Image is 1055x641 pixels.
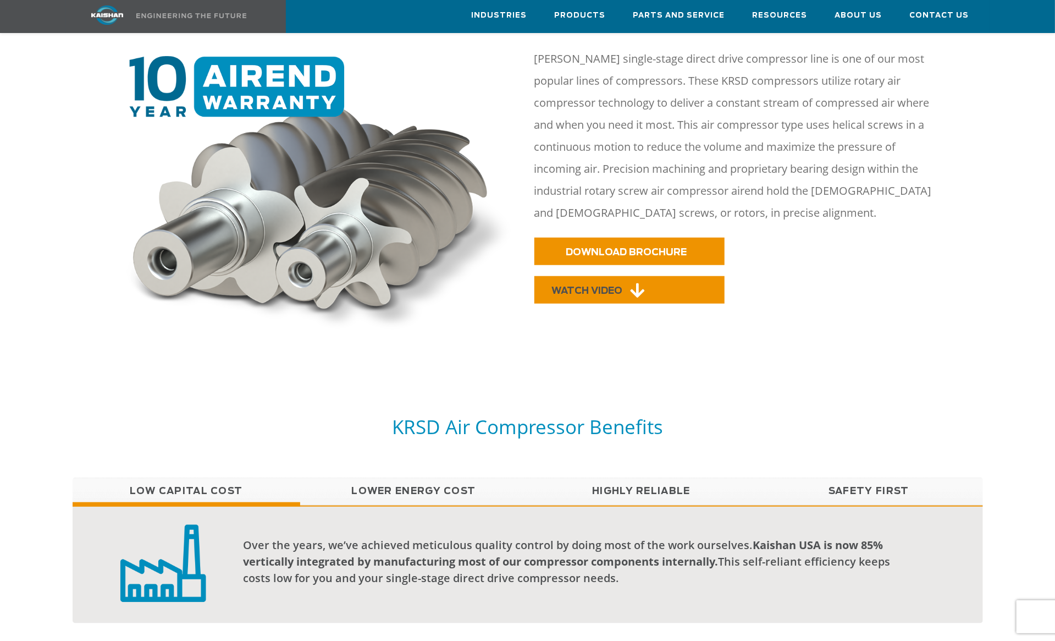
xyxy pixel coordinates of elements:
[73,506,983,623] div: Low Capital Cost
[555,9,606,22] span: Products
[910,1,969,30] a: Contact Us
[472,9,527,22] span: Industries
[755,478,983,505] a: Safety First
[534,48,946,224] p: [PERSON_NAME] single-stage direct drive compressor line is one of our most popular lines of compr...
[753,9,808,22] span: Resources
[835,1,882,30] a: About Us
[566,248,687,257] span: DOWNLOAD BROCHURE
[910,9,969,22] span: Contact Us
[136,13,246,18] img: Engineering the future
[66,6,148,25] img: kaishan logo
[534,276,725,304] a: WATCH VIDEO
[835,9,882,22] span: About Us
[73,478,300,505] a: Low Capital Cost
[243,537,909,587] div: Over the years, we’ve achieved meticulous quality control by doing most of the work ourselves. Th...
[552,286,623,295] span: WATCH VIDEO
[534,238,725,265] a: DOWNLOAD BROCHURE
[555,1,606,30] a: Products
[472,1,527,30] a: Industries
[528,478,755,505] a: Highly Reliable
[120,523,206,602] img: low capital investment badge
[633,1,725,30] a: Parts and Service
[300,478,528,505] a: Lower Energy Cost
[753,1,808,30] a: Resources
[117,56,521,338] img: 10 year warranty
[633,9,725,22] span: Parts and Service
[73,414,983,439] h5: KRSD Air Compressor Benefits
